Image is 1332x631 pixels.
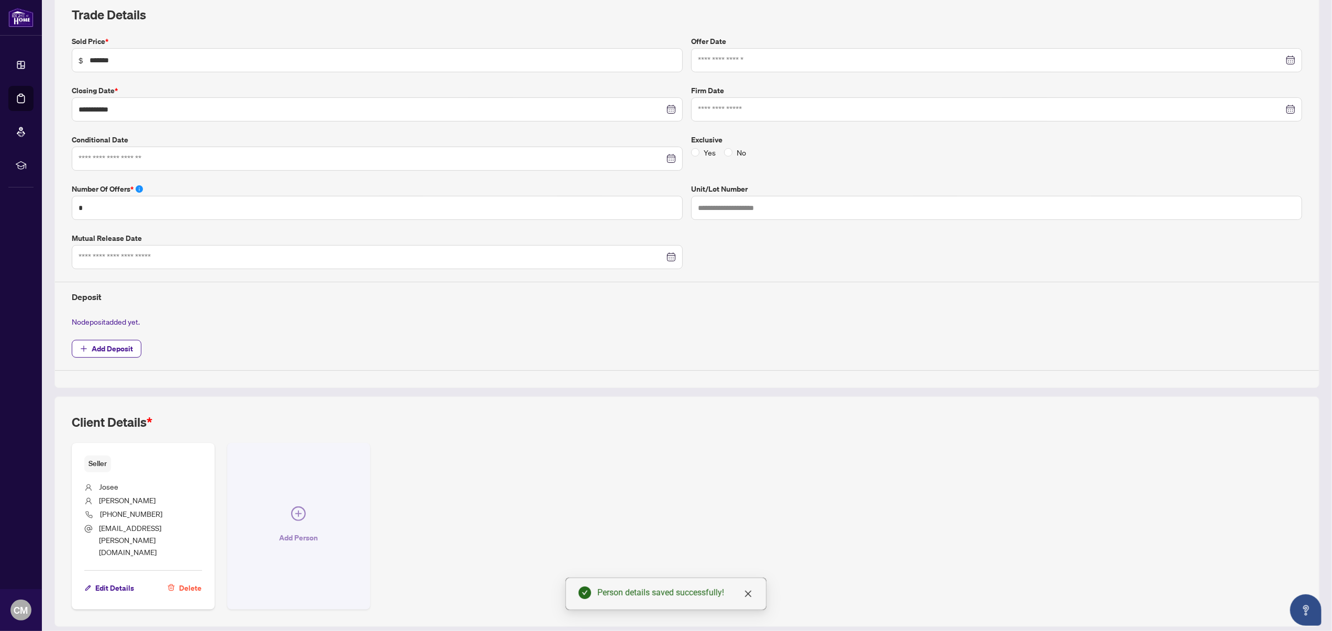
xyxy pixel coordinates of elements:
span: check-circle [579,586,591,599]
h2: Client Details [72,414,152,430]
h4: Deposit [72,291,1302,303]
a: Close [742,588,754,600]
span: No [732,147,750,158]
span: plus-circle [291,506,306,521]
span: CM [14,603,28,617]
button: Add Deposit [72,340,141,358]
button: Delete [167,579,202,597]
button: Edit Details [84,579,135,597]
label: Unit/Lot Number [691,183,1302,195]
label: Sold Price [72,36,683,47]
span: Delete [179,580,202,596]
label: Exclusive [691,134,1302,146]
span: No deposit added yet. [72,317,140,326]
div: Person details saved successfully! [597,586,753,599]
button: Add Person [227,443,370,610]
label: Number of offers [72,183,683,195]
img: logo [8,8,34,27]
span: close [744,590,752,598]
label: Closing Date [72,85,683,96]
span: info-circle [136,185,143,193]
span: Seller [84,456,111,472]
span: Yes [700,147,720,158]
span: [EMAIL_ADDRESS][PERSON_NAME][DOMAIN_NAME] [99,523,161,557]
span: Edit Details [95,580,134,596]
span: Josee [99,482,118,491]
label: Conditional Date [72,134,683,146]
span: [PERSON_NAME] [99,495,156,505]
label: Mutual Release Date [72,233,683,244]
label: Firm Date [691,85,1302,96]
button: Open asap [1290,594,1322,626]
span: plus [80,345,87,352]
span: Add Person [279,529,318,546]
span: $ [79,54,83,66]
label: Offer Date [691,36,1302,47]
span: [PHONE_NUMBER] [100,509,162,518]
span: Add Deposit [92,340,133,357]
h2: Trade Details [72,6,1302,23]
